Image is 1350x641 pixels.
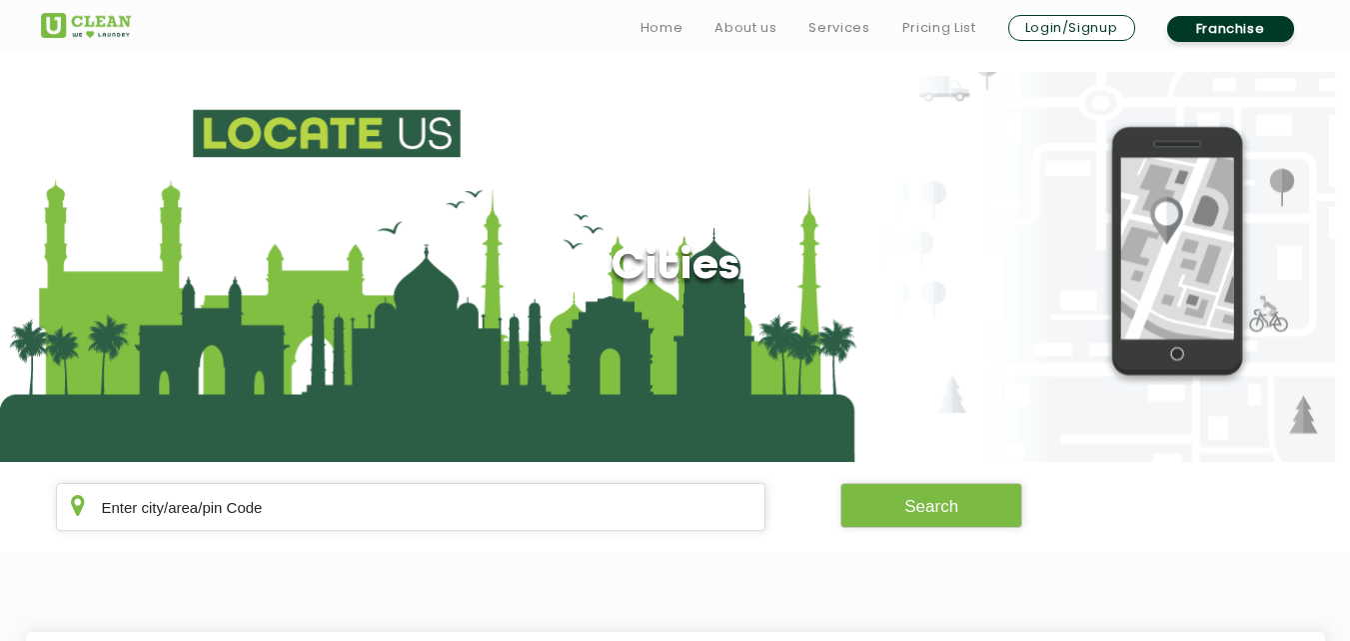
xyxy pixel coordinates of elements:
[641,16,683,40] a: Home
[902,16,976,40] a: Pricing List
[808,16,869,40] a: Services
[41,13,131,38] img: UClean Laundry and Dry Cleaning
[1008,15,1135,41] a: Login/Signup
[714,16,776,40] a: About us
[611,242,739,293] h1: Cities
[1167,16,1294,42] a: Franchise
[840,483,1022,528] button: Search
[56,483,766,531] input: Enter city/area/pin Code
